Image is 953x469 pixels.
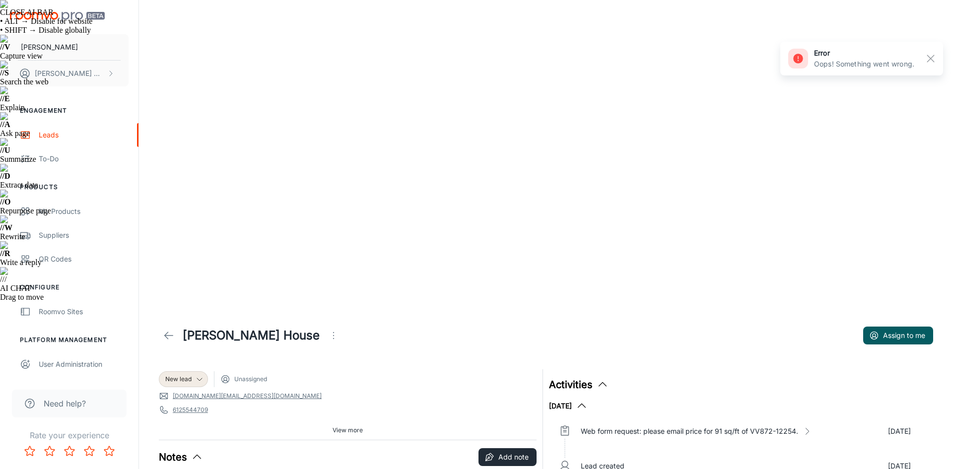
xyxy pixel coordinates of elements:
button: Notes [159,450,203,465]
button: Assign to me [863,327,933,344]
a: [DOMAIN_NAME][EMAIL_ADDRESS][DOMAIN_NAME] [173,392,322,401]
p: [DATE] [888,426,911,437]
button: Add note [478,448,537,466]
span: View more [333,426,363,435]
div: New lead [159,371,208,387]
button: View more [329,423,367,438]
span: Need help? [44,398,86,409]
div: Roomvo Sites [39,306,129,317]
span: New lead [165,375,192,384]
button: [DATE] [549,400,588,412]
button: Rate 2 star [40,441,60,461]
button: Rate 4 star [79,441,99,461]
button: Open menu [324,326,343,345]
button: Rate 1 star [20,441,40,461]
a: 6125544709 [173,405,208,414]
p: Web form request: please email price for 91 sq/ft of VV872-12254. [581,426,798,437]
div: User Administration [39,359,129,370]
span: Unassigned [234,375,267,384]
button: Rate 3 star [60,441,79,461]
button: Rate 5 star [99,441,119,461]
button: Activities [549,377,609,392]
p: Rate your experience [8,429,131,441]
h1: [PERSON_NAME] House [183,327,320,344]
